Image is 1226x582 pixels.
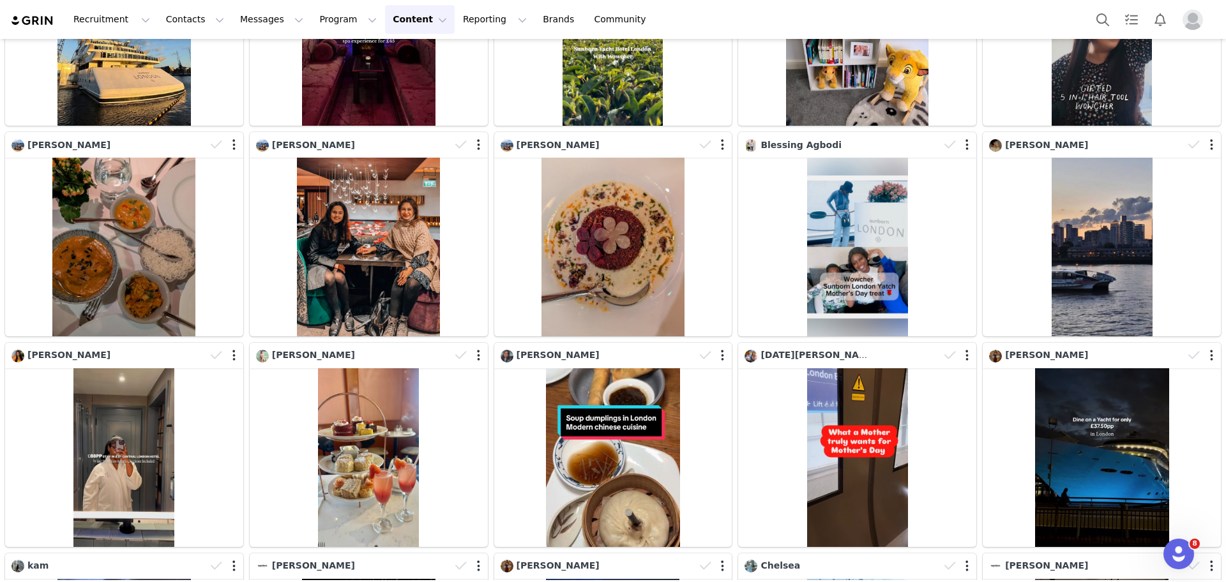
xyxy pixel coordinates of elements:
[11,350,24,362] img: 67ca0ca1-6219-403d-8313-2a00dc8692b4.jpg
[745,350,757,362] img: 3507edc4-d920-4c09-adc7-dd6673c9548e.jpg
[11,560,24,572] img: 94341b6c-d8d4-4a7e-8b99-f3efc64668c5.jpg
[761,560,800,571] span: Chelsea
[517,560,600,571] span: [PERSON_NAME]
[232,5,311,34] button: Messages
[989,139,1002,152] img: 89ef763c-8e0e-4d29-8307-bca2be5052f5--s.jpg
[1089,5,1117,34] button: Search
[501,350,513,362] img: 6eaa766e-436b-4673-a0f0-a0c15127fb83.jpg
[1005,140,1088,150] span: [PERSON_NAME]
[501,139,513,152] img: 87cf3cd3-d168-42b9-900e-3bd8dab0fc4d--s.jpg
[27,560,49,571] span: kam
[989,350,1002,362] img: ef15425c-58ab-49e2-b20f-c28a278a7916.jpg
[272,350,355,360] span: [PERSON_NAME]
[11,139,24,152] img: 87cf3cd3-d168-42b9-900e-3bd8dab0fc4d--s.jpg
[517,140,600,150] span: [PERSON_NAME]
[761,350,877,360] span: [DATE][PERSON_NAME]
[272,140,355,150] span: [PERSON_NAME]
[272,560,355,571] span: [PERSON_NAME]
[535,5,586,34] a: Brands
[455,5,534,34] button: Reporting
[66,5,158,34] button: Recruitment
[989,560,1002,572] img: 96bfbda0-7544-4dba-a429-a9217b872962.jpg
[745,139,757,152] img: dd8f1a67-3356-4ea1-bbc6-03374cd75cbb--s.jpg
[1190,539,1200,549] span: 8
[27,140,110,150] span: [PERSON_NAME]
[761,140,842,150] span: Blessing Agbodi
[517,350,600,360] span: [PERSON_NAME]
[256,350,269,362] img: 9ecc3cd5-1376-420f-ad12-6083819d992e.jpg
[1117,5,1146,34] a: Tasks
[10,15,55,27] img: grin logo
[1005,560,1088,571] span: [PERSON_NAME]
[1005,350,1088,360] span: [PERSON_NAME]
[745,560,757,572] img: f3cf850b-6f92-41ac-a1f0-db06bd11e720.jpg
[501,560,513,572] img: ef15425c-58ab-49e2-b20f-c28a278a7916.jpg
[1163,539,1194,569] iframe: Intercom live chat
[256,139,269,152] img: 87cf3cd3-d168-42b9-900e-3bd8dab0fc4d--s.jpg
[158,5,232,34] button: Contacts
[587,5,660,34] a: Community
[27,350,110,360] span: [PERSON_NAME]
[385,5,455,34] button: Content
[1183,10,1203,30] img: placeholder-profile.jpg
[1146,5,1174,34] button: Notifications
[256,560,269,572] img: 96bfbda0-7544-4dba-a429-a9217b872962.jpg
[312,5,384,34] button: Program
[1175,10,1216,30] button: Profile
